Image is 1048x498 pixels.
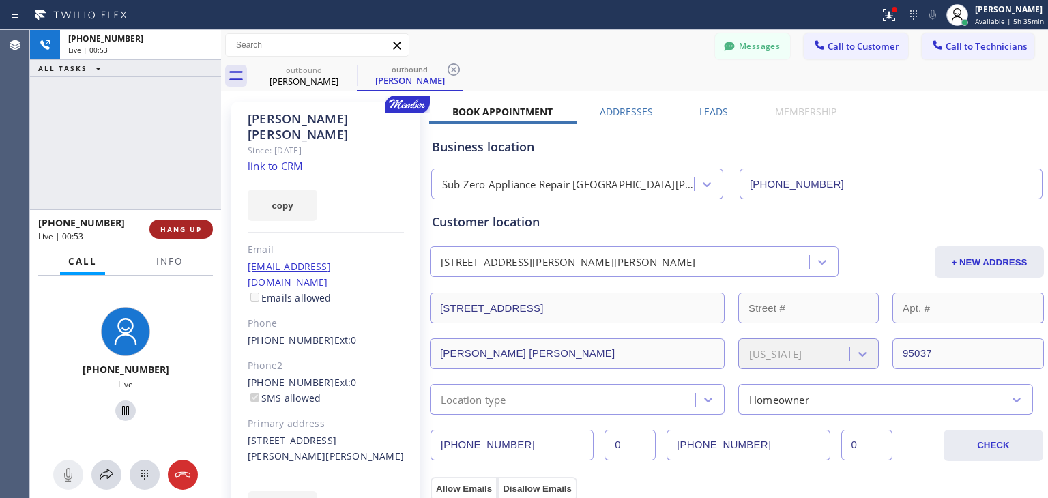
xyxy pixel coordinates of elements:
a: [EMAIL_ADDRESS][DOMAIN_NAME] [248,260,331,289]
input: Ext. [605,430,656,460]
input: Address [430,293,725,323]
span: [PHONE_NUMBER] [38,216,125,229]
button: Hang up [168,460,198,490]
label: Emails allowed [248,291,332,304]
div: Location type [441,392,506,407]
div: [STREET_ADDRESS][PERSON_NAME][PERSON_NAME] [441,254,695,270]
span: Ext: 0 [334,334,357,347]
span: Ext: 0 [334,376,357,389]
input: Street # [738,293,879,323]
a: [PHONE_NUMBER] [248,334,334,347]
button: Mute [923,5,942,25]
input: Ext. 2 [841,430,892,460]
button: Open dialpad [130,460,160,490]
input: Search [226,34,409,56]
button: Call to Customer [804,33,908,59]
button: Mute [53,460,83,490]
span: [PHONE_NUMBER] [83,363,169,376]
button: Messages [715,33,790,59]
input: ZIP [892,338,1044,369]
span: Live | 00:53 [68,45,108,55]
label: SMS allowed [248,392,321,405]
button: HANG UP [149,220,213,239]
label: Book Appointment [452,105,553,118]
button: copy [248,190,317,221]
div: [PERSON_NAME] [252,75,355,87]
div: Business location [432,138,1042,156]
div: outbound [358,64,461,74]
div: [PERSON_NAME] [PERSON_NAME] [248,111,404,143]
div: outbound [252,65,355,75]
div: Homeowner [749,392,809,407]
button: Call [60,248,105,275]
div: Customer location [432,213,1042,231]
input: Emails allowed [250,293,259,302]
a: [PHONE_NUMBER] [248,376,334,389]
span: HANG UP [160,224,202,234]
span: Available | 5h 35min [975,16,1044,26]
input: City [430,338,725,369]
div: Phone2 [248,358,404,374]
input: Apt. # [892,293,1044,323]
div: [PERSON_NAME] [975,3,1044,15]
span: Call [68,255,97,267]
span: Live [118,379,133,390]
button: + NEW ADDRESS [935,246,1044,278]
button: Hold Customer [115,400,136,421]
button: Open directory [91,460,121,490]
div: Phone [248,316,404,332]
input: Phone Number 2 [667,430,830,460]
input: SMS allowed [250,393,259,402]
span: Live | 00:53 [38,231,83,242]
span: [PHONE_NUMBER] [68,33,143,44]
div: Barbara Bowman [358,61,461,90]
button: Info [148,248,191,275]
input: Phone Number [740,169,1043,199]
span: Call to Customer [828,40,899,53]
span: Info [156,255,183,267]
div: Primary address [248,416,404,432]
input: Phone Number [431,430,594,460]
button: ALL TASKS [30,60,115,76]
label: Addresses [600,105,653,118]
button: CHECK [944,430,1043,461]
label: Leads [699,105,728,118]
div: Since: [DATE] [248,143,404,158]
button: Call to Technicians [922,33,1034,59]
label: Membership [775,105,836,118]
div: [STREET_ADDRESS][PERSON_NAME][PERSON_NAME] [248,433,404,465]
div: Sub Zero Appliance Repair [GEOGRAPHIC_DATA][PERSON_NAME] [442,177,695,192]
span: Call to Technicians [946,40,1027,53]
a: link to CRM [248,159,303,173]
div: Barbara Bowman [252,61,355,91]
span: ALL TASKS [38,63,87,73]
div: Email [248,242,404,258]
div: [PERSON_NAME] [358,74,461,87]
